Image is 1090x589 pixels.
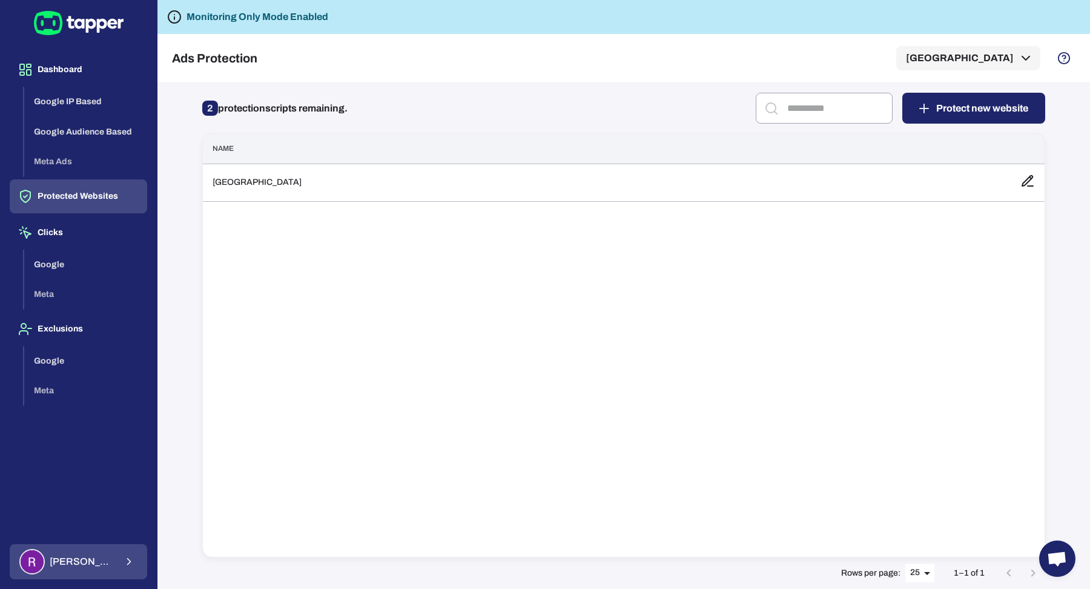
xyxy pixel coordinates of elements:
[902,93,1045,124] button: Protect new website
[24,354,147,365] a: Google
[203,134,1011,164] th: Name
[24,117,147,147] button: Google Audience Based
[50,556,116,568] span: [PERSON_NAME]
[10,179,147,213] button: Protected Websites
[202,101,218,116] span: 2
[24,258,147,268] a: Google
[24,96,147,106] a: Google IP Based
[954,568,985,579] p: 1–1 of 1
[24,125,147,136] a: Google Audience Based
[10,190,147,201] a: Protected Websites
[841,568,900,579] p: Rows per page:
[10,312,147,346] button: Exclusions
[10,323,147,333] a: Exclusions
[10,64,147,74] a: Dashboard
[10,53,147,87] button: Dashboard
[187,10,328,24] h6: Monitoring Only Mode Enabled
[21,550,44,573] img: Rosemary null
[10,544,147,579] button: Rosemary null[PERSON_NAME]
[896,46,1040,70] button: [GEOGRAPHIC_DATA]
[905,564,934,582] div: 25
[10,216,147,250] button: Clicks
[202,99,348,118] p: protection scripts remaining.
[10,227,147,237] a: Clicks
[203,164,1011,201] td: [GEOGRAPHIC_DATA]
[24,250,147,280] button: Google
[172,51,257,65] h5: Ads Protection
[1039,541,1075,577] a: Open chat
[24,87,147,117] button: Google IP Based
[167,10,182,24] svg: Tapper is not blocking any fraudulent activity for this domain
[24,346,147,376] button: Google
